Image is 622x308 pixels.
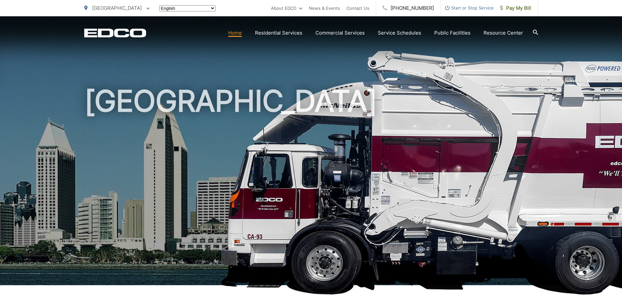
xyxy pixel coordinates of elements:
a: Home [228,29,242,37]
a: About EDCO [271,4,302,12]
a: Resource Center [484,29,523,37]
span: Pay My Bill [500,4,531,12]
a: EDCD logo. Return to the homepage. [84,28,146,37]
a: Contact Us [346,4,369,12]
h1: [GEOGRAPHIC_DATA] [84,85,538,291]
a: News & Events [309,4,340,12]
select: Select a language [159,5,215,11]
a: Public Facilities [434,29,470,37]
a: Commercial Services [315,29,365,37]
span: [GEOGRAPHIC_DATA] [92,5,142,11]
a: Service Schedules [378,29,421,37]
a: Residential Services [255,29,302,37]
